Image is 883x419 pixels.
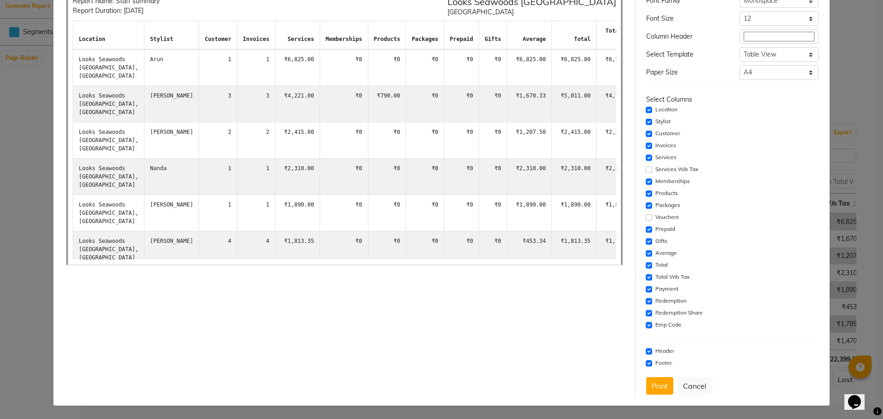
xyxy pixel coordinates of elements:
[646,377,673,395] button: Print
[406,122,444,159] td: ₹0
[444,195,479,231] td: ₹0
[275,159,320,195] td: ₹2,310.00
[444,122,479,159] td: ₹0
[73,195,144,231] td: Looks Seawoods [GEOGRAPHIC_DATA], [GEOGRAPHIC_DATA]
[444,159,479,195] td: ₹0
[552,159,596,195] td: ₹2,310.00
[655,297,687,305] label: Redemption
[639,50,732,59] div: Select Template
[275,122,320,159] td: ₹2,415.00
[655,273,689,281] label: Total W/o Tax
[447,7,616,17] div: [GEOGRAPHIC_DATA]
[507,159,551,195] td: ₹2,310.00
[199,231,237,268] td: 4
[655,201,680,209] label: Packages
[655,153,677,161] label: Services
[552,21,596,50] th: total
[406,21,444,50] th: packages
[368,122,406,159] td: ₹0
[479,86,507,122] td: ₹0
[507,21,551,50] th: average
[479,21,507,50] th: gifts
[406,159,444,195] td: ₹0
[275,21,320,50] th: services
[655,321,682,329] label: Emp Code
[199,86,237,122] td: 3
[655,129,680,138] label: Customer
[655,347,674,355] label: Header
[199,159,237,195] td: 1
[479,231,507,268] td: ₹0
[596,49,641,86] td: ₹6,500.00
[639,14,732,23] div: Font Size
[655,309,703,317] label: Redemption Share
[275,195,320,231] td: ₹1,890.00
[237,21,275,50] th: invoices
[73,122,144,159] td: Looks Seawoods [GEOGRAPHIC_DATA], [GEOGRAPHIC_DATA]
[844,382,874,410] iframe: chat widget
[320,86,368,122] td: ₹0
[479,159,507,195] td: ₹0
[199,49,237,86] td: 1
[655,285,678,293] label: Payment
[507,122,551,159] td: ₹1,207.50
[507,231,551,268] td: ₹453.34
[655,165,698,173] label: Services W/o Tax
[655,177,690,185] label: Memberships
[320,159,368,195] td: ₹0
[552,195,596,231] td: ₹1,890.00
[406,86,444,122] td: ₹0
[596,159,641,195] td: ₹2,200.00
[552,49,596,86] td: ₹6,825.00
[444,86,479,122] td: ₹0
[144,49,199,86] td: Arun
[73,159,144,195] td: Looks Seawoods [GEOGRAPHIC_DATA], [GEOGRAPHIC_DATA]
[73,231,144,268] td: Looks Seawoods [GEOGRAPHIC_DATA], [GEOGRAPHIC_DATA]
[444,49,479,86] td: ₹0
[655,237,667,245] label: Gifts
[320,195,368,231] td: ₹0
[552,122,596,159] td: ₹2,415.00
[596,231,641,268] td: ₹1,727.00
[406,195,444,231] td: ₹0
[368,159,406,195] td: ₹0
[320,231,368,268] td: ₹0
[639,68,732,77] div: Paper Size
[237,231,275,268] td: 4
[655,359,672,367] label: Footer
[639,32,732,41] div: Column Header
[596,86,641,122] td: ₹4,772.38
[320,21,368,50] th: memberships
[655,105,677,114] label: Location
[199,195,237,231] td: 1
[655,225,675,233] label: Prepaid
[237,86,275,122] td: 3
[406,49,444,86] td: ₹0
[368,195,406,231] td: ₹0
[406,231,444,268] td: ₹0
[237,195,275,231] td: 1
[552,86,596,122] td: ₹5,011.00
[655,117,671,126] label: Stylist
[655,213,679,221] label: Vouchers
[73,49,144,86] td: Looks Seawoods [GEOGRAPHIC_DATA], [GEOGRAPHIC_DATA]
[646,95,818,104] div: Select Columns
[596,195,641,231] td: ₹1,800.00
[237,122,275,159] td: 2
[479,49,507,86] td: ₹0
[144,21,199,50] th: stylist
[596,122,641,159] td: ₹2,300.00
[144,195,199,231] td: [PERSON_NAME]
[655,249,677,257] label: Average
[655,189,678,197] label: Products
[73,86,144,122] td: Looks Seawoods [GEOGRAPHIC_DATA], [GEOGRAPHIC_DATA]
[144,86,199,122] td: [PERSON_NAME]
[320,122,368,159] td: ₹0
[368,49,406,86] td: ₹0
[479,122,507,159] td: ₹0
[677,377,712,395] button: Cancel
[73,6,160,16] div: Report Duration: [DATE]
[368,86,406,122] td: ₹790.00
[275,231,320,268] td: ₹1,813.35
[73,21,144,50] th: location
